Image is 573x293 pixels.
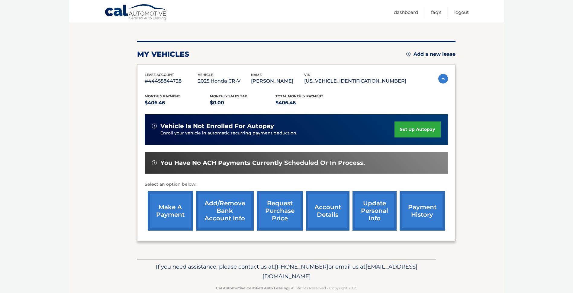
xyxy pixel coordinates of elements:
a: Add/Remove bank account info [196,191,254,231]
a: Dashboard [394,7,418,17]
img: add.svg [406,52,410,56]
span: Total Monthly Payment [275,94,323,98]
span: vehicle [198,73,213,77]
p: - All Rights Reserved - Copyright 2025 [141,285,432,291]
a: account details [306,191,349,231]
span: lease account [145,73,174,77]
a: make a payment [148,191,193,231]
span: You have no ACH payments currently scheduled or in process. [160,159,365,167]
img: accordion-active.svg [438,74,448,83]
span: [EMAIL_ADDRESS][DOMAIN_NAME] [262,263,417,280]
h2: my vehicles [137,50,189,59]
span: name [251,73,262,77]
p: [PERSON_NAME] [251,77,304,85]
p: Select an option below: [145,181,448,188]
p: $0.00 [210,99,275,107]
a: update personal info [352,191,397,231]
a: request purchase price [257,191,303,231]
strong: Cal Automotive Certified Auto Leasing [216,286,288,290]
a: Cal Automotive [105,4,168,21]
span: Monthly Payment [145,94,180,98]
a: set up autopay [394,121,440,137]
p: 2025 Honda CR-V [198,77,251,85]
span: vehicle is not enrolled for autopay [160,122,274,130]
p: [US_VEHICLE_IDENTIFICATION_NUMBER] [304,77,406,85]
img: alert-white.svg [152,124,157,128]
p: $406.46 [275,99,341,107]
p: $406.46 [145,99,210,107]
span: vin [304,73,311,77]
span: [PHONE_NUMBER] [275,263,328,270]
p: Enroll your vehicle in automatic recurring payment deduction. [160,130,395,137]
a: Add a new lease [406,51,456,57]
span: Monthly sales Tax [210,94,247,98]
a: Logout [454,7,469,17]
a: payment history [400,191,445,231]
p: If you need assistance, please contact us at: or email us at [141,262,432,281]
a: FAQ's [431,7,441,17]
p: #44455844728 [145,77,198,85]
img: alert-white.svg [152,160,157,165]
